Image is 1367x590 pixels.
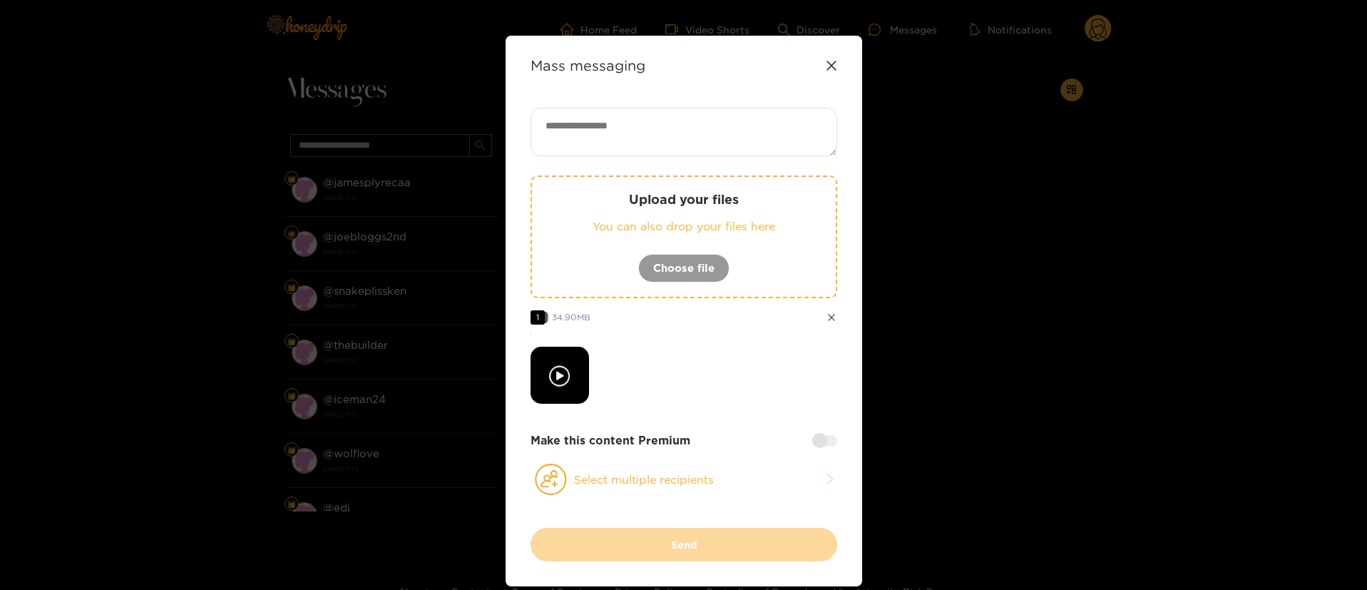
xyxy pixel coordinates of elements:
[531,432,690,449] strong: Make this content Premium
[531,463,837,496] button: Select multiple recipients
[531,528,837,561] button: Send
[560,191,807,208] p: Upload your files
[552,312,590,322] span: 34.90 MB
[531,310,545,325] span: 1
[638,254,729,283] button: Choose file
[531,57,645,73] strong: Mass messaging
[560,218,807,235] p: You can also drop your files here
